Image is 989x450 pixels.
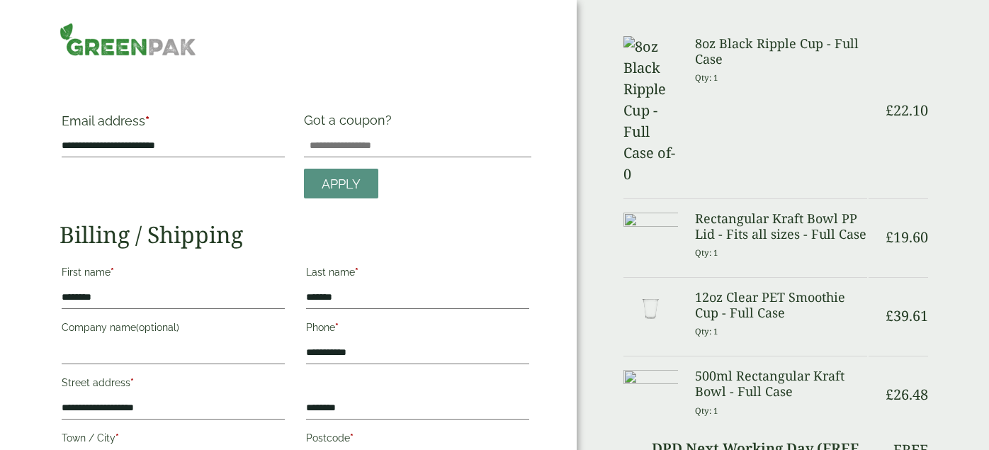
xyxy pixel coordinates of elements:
[695,72,718,83] small: Qty: 1
[886,101,928,120] bdi: 22.10
[304,113,397,135] label: Got a coupon?
[306,317,529,342] label: Phone
[886,385,893,404] span: £
[623,36,678,185] img: 8oz Black Ripple Cup -Full Case of-0
[306,262,529,286] label: Last name
[60,23,196,56] img: GreenPak Supplies
[115,432,119,444] abbr: required
[136,322,179,333] span: (optional)
[350,432,354,444] abbr: required
[695,247,718,258] small: Qty: 1
[695,369,867,399] h3: 500ml Rectangular Kraft Bowl - Full Case
[886,306,928,325] bdi: 39.61
[60,221,532,248] h2: Billing / Shipping
[886,227,928,247] bdi: 19.60
[695,290,867,320] h3: 12oz Clear PET Smoothie Cup - Full Case
[695,326,718,337] small: Qty: 1
[130,377,134,388] abbr: required
[886,227,893,247] span: £
[695,405,718,416] small: Qty: 1
[62,373,285,397] label: Street address
[355,266,358,278] abbr: required
[145,113,149,128] abbr: required
[695,211,867,242] h3: Rectangular Kraft Bowl PP Lid - Fits all sizes - Full Case
[62,115,285,135] label: Email address
[304,169,378,199] a: Apply
[886,306,893,325] span: £
[62,317,285,342] label: Company name
[62,262,285,286] label: First name
[695,36,867,67] h3: 8oz Black Ripple Cup - Full Case
[886,101,893,120] span: £
[322,176,361,192] span: Apply
[886,385,928,404] bdi: 26.48
[111,266,114,278] abbr: required
[335,322,339,333] abbr: required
